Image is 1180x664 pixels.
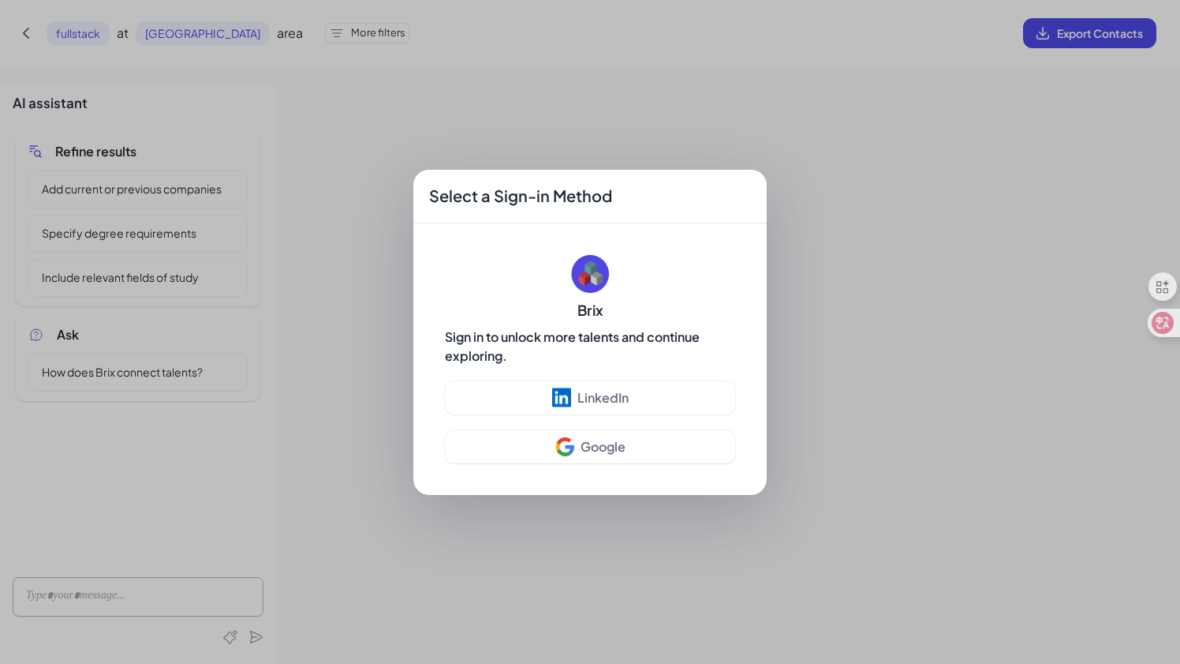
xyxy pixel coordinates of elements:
[577,390,629,406] div: LinkedIn
[445,430,735,463] button: Google
[445,328,735,366] div: Sign in to unlock more talents and continue exploring.
[571,255,609,293] img: extension-logo.png
[577,299,603,321] div: Brix
[445,381,735,415] button: LinkedIn
[429,185,612,207] span: Select a Sign-in Method
[581,439,625,455] div: Google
